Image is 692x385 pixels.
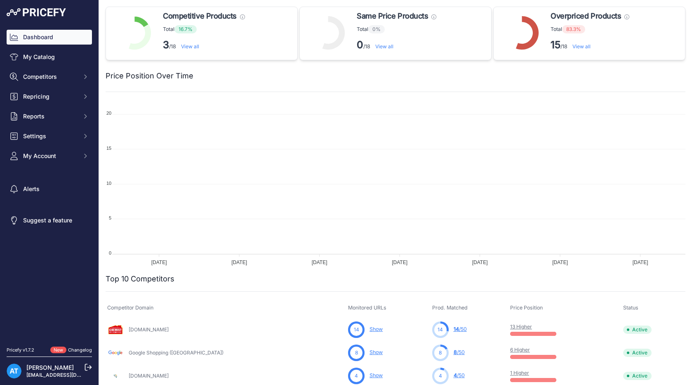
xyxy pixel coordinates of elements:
[454,326,459,332] span: 14
[572,43,591,50] a: View all
[551,39,560,51] strong: 15
[355,349,358,357] span: 8
[23,132,77,140] span: Settings
[357,25,436,33] p: Total
[107,305,153,311] span: Competitor Domain
[438,326,443,333] span: 14
[23,73,77,81] span: Competitors
[357,39,363,51] strong: 0
[432,305,468,311] span: Prod. Matched
[129,373,169,379] a: [DOMAIN_NAME]
[370,326,383,332] a: Show
[623,326,652,334] span: Active
[7,30,92,45] a: Dashboard
[109,250,111,255] tspan: 0
[7,129,92,144] button: Settings
[392,260,407,265] tspan: [DATE]
[7,213,92,228] a: Suggest a feature
[357,10,428,22] span: Same Price Products
[106,273,174,285] h2: Top 10 Competitors
[551,10,621,22] span: Overpriced Products
[7,30,92,337] nav: Sidebar
[7,109,92,124] button: Reports
[370,372,383,378] a: Show
[26,372,113,378] a: [EMAIL_ADDRESS][DOMAIN_NAME]
[7,149,92,163] button: My Account
[454,372,457,378] span: 4
[355,372,358,380] span: 4
[510,305,543,311] span: Price Position
[551,25,629,33] p: Total
[370,349,383,355] a: Show
[163,39,169,51] strong: 3
[7,347,34,354] div: Pricefy v1.7.2
[510,347,530,353] a: 6 Higher
[368,25,385,33] span: 0%
[129,350,224,356] a: Google Shopping ([GEOGRAPHIC_DATA])
[7,8,66,17] img: Pricefy Logo
[348,305,386,311] span: Monitored URLs
[510,324,532,330] a: 13 Higher
[454,326,467,332] a: 14/50
[50,347,66,354] span: New
[454,349,465,355] a: 8/50
[7,50,92,64] a: My Catalog
[23,152,77,160] span: My Account
[439,372,442,380] span: 4
[68,347,92,353] a: Changelog
[357,38,436,52] p: /18
[163,10,237,22] span: Competitive Products
[472,260,488,265] tspan: [DATE]
[106,181,111,186] tspan: 10
[439,349,442,357] span: 8
[552,260,568,265] tspan: [DATE]
[231,260,247,265] tspan: [DATE]
[163,25,245,33] p: Total
[181,43,199,50] a: View all
[623,349,652,357] span: Active
[129,326,169,333] a: [DOMAIN_NAME]
[510,370,529,376] a: 1 Higher
[7,89,92,104] button: Repricing
[623,372,652,380] span: Active
[562,25,585,33] span: 83.3%
[7,69,92,84] button: Competitors
[354,326,359,333] span: 14
[623,305,638,311] span: Status
[109,215,111,220] tspan: 5
[23,92,77,101] span: Repricing
[312,260,327,265] tspan: [DATE]
[174,25,197,33] span: 16.7%
[26,364,74,371] a: [PERSON_NAME]
[375,43,393,50] a: View all
[151,260,167,265] tspan: [DATE]
[163,38,245,52] p: /18
[551,38,629,52] p: /18
[7,182,92,196] a: Alerts
[633,260,648,265] tspan: [DATE]
[454,349,457,355] span: 8
[106,111,111,116] tspan: 20
[454,372,465,378] a: 4/50
[23,112,77,120] span: Reports
[106,70,193,82] h2: Price Position Over Time
[106,146,111,151] tspan: 15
